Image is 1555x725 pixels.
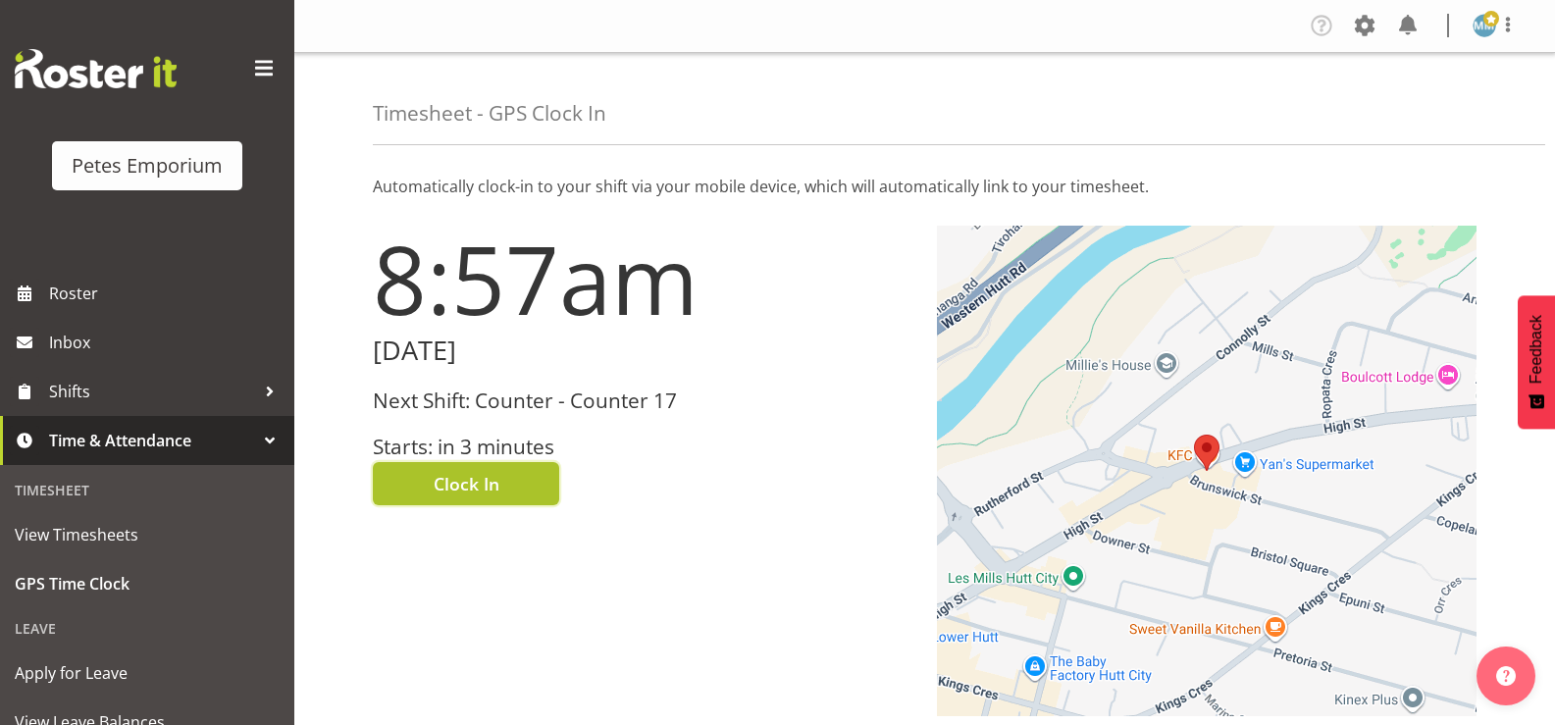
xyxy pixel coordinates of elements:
[15,569,280,598] span: GPS Time Clock
[434,471,499,496] span: Clock In
[373,226,913,332] h1: 8:57am
[49,279,285,308] span: Roster
[5,559,289,608] a: GPS Time Clock
[373,336,913,366] h2: [DATE]
[373,102,606,125] h4: Timesheet - GPS Clock In
[49,328,285,357] span: Inbox
[5,470,289,510] div: Timesheet
[15,520,280,549] span: View Timesheets
[373,436,913,458] h3: Starts: in 3 minutes
[373,389,913,412] h3: Next Shift: Counter - Counter 17
[15,658,280,688] span: Apply for Leave
[1496,666,1516,686] img: help-xxl-2.png
[1518,295,1555,429] button: Feedback - Show survey
[49,426,255,455] span: Time & Attendance
[373,175,1477,198] p: Automatically clock-in to your shift via your mobile device, which will automatically link to you...
[49,377,255,406] span: Shifts
[1473,14,1496,37] img: mandy-mosley3858.jpg
[5,510,289,559] a: View Timesheets
[1528,315,1545,384] span: Feedback
[72,151,223,181] div: Petes Emporium
[373,462,559,505] button: Clock In
[5,648,289,698] a: Apply for Leave
[5,608,289,648] div: Leave
[15,49,177,88] img: Rosterit website logo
